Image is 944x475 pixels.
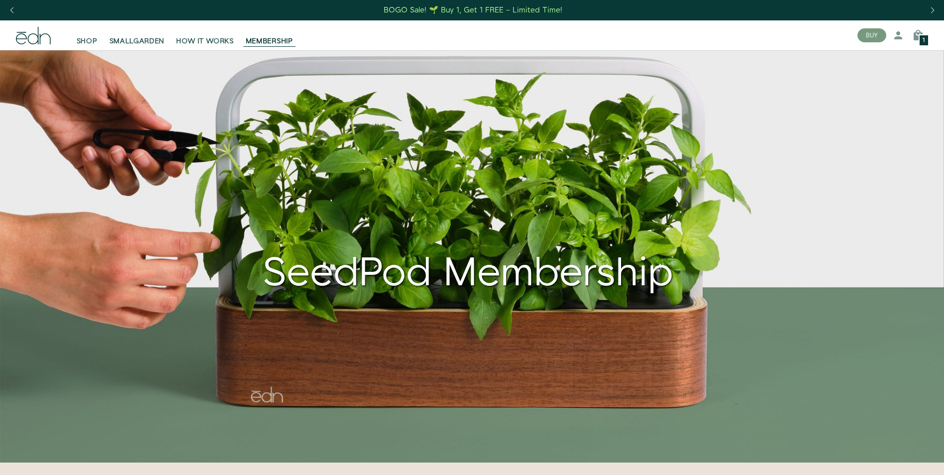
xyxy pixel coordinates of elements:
[77,36,98,46] span: SHOP
[384,5,562,15] div: BOGO Sale! 🌱 Buy 1, Get 1 FREE – Limited Time!
[104,24,171,46] a: SMALLGARDEN
[923,38,925,43] span: 1
[246,36,293,46] span: MEMBERSHIP
[170,24,239,46] a: HOW IT WORKS
[857,28,886,42] button: BUY
[240,24,299,46] a: MEMBERSHIP
[16,226,920,298] div: SeedPod Membership
[71,24,104,46] a: SHOP
[383,2,563,18] a: BOGO Sale! 🌱 Buy 1, Get 1 FREE – Limited Time!
[867,445,934,470] iframe: Opens a widget where you can find more information
[176,36,233,46] span: HOW IT WORKS
[109,36,165,46] span: SMALLGARDEN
